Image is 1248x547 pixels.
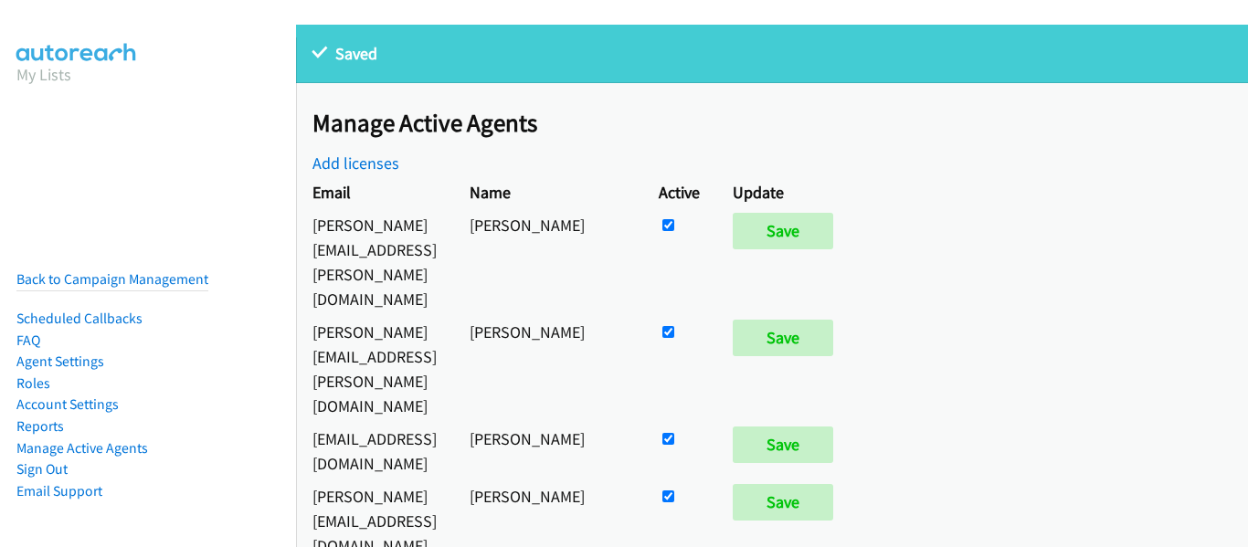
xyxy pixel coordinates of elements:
[642,175,716,208] th: Active
[16,482,102,500] a: Email Support
[296,315,453,422] td: [PERSON_NAME][EMAIL_ADDRESS][PERSON_NAME][DOMAIN_NAME]
[453,175,642,208] th: Name
[16,64,71,85] a: My Lists
[296,208,453,315] td: [PERSON_NAME][EMAIL_ADDRESS][PERSON_NAME][DOMAIN_NAME]
[16,331,40,349] a: FAQ
[16,460,68,478] a: Sign Out
[296,175,453,208] th: Email
[733,320,833,356] input: Save
[16,417,64,435] a: Reports
[16,270,208,288] a: Back to Campaign Management
[453,422,642,479] td: [PERSON_NAME]
[733,484,833,521] input: Save
[733,426,833,463] input: Save
[16,352,104,370] a: Agent Settings
[312,108,1248,139] h2: Manage Active Agents
[312,153,399,174] a: Add licenses
[16,310,143,327] a: Scheduled Callbacks
[733,213,833,249] input: Save
[16,395,119,413] a: Account Settings
[453,208,642,315] td: [PERSON_NAME]
[16,439,148,457] a: Manage Active Agents
[716,175,858,208] th: Update
[296,422,453,479] td: [EMAIL_ADDRESS][DOMAIN_NAME]
[312,41,1232,66] p: Saved
[453,315,642,422] td: [PERSON_NAME]
[16,374,50,392] a: Roles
